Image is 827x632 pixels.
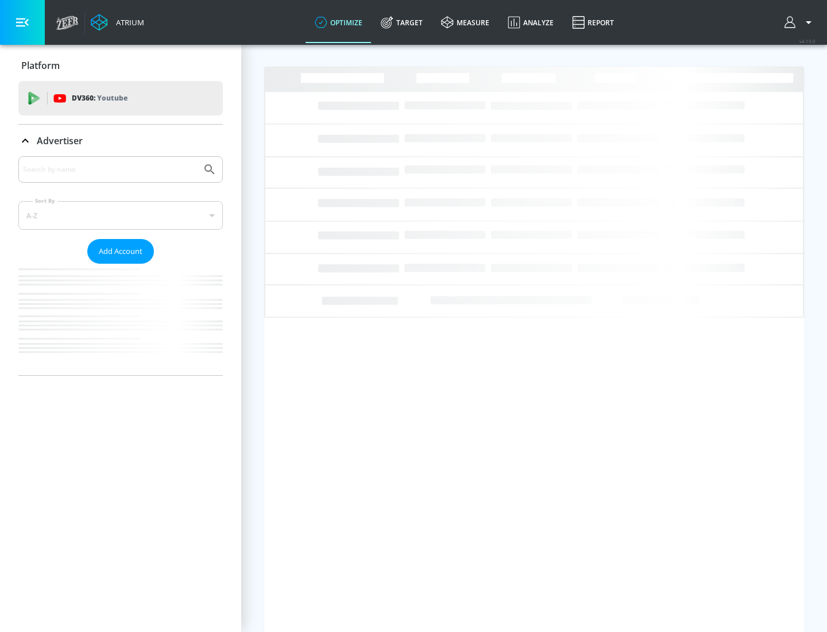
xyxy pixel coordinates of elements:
a: optimize [306,2,372,43]
a: Atrium [91,14,144,31]
a: Target [372,2,432,43]
p: Platform [21,59,60,72]
p: Advertiser [37,134,83,147]
p: DV360: [72,92,127,105]
div: Atrium [111,17,144,28]
a: Report [563,2,623,43]
p: Youtube [97,92,127,104]
div: Advertiser [18,156,223,375]
div: DV360: Youtube [18,81,223,115]
a: measure [432,2,498,43]
label: Sort By [33,197,57,205]
div: A-Z [18,201,223,230]
div: Advertiser [18,125,223,157]
div: Platform [18,49,223,82]
a: Analyze [498,2,563,43]
input: Search by name [23,162,197,177]
nav: list of Advertiser [18,264,223,375]
button: Add Account [87,239,154,264]
span: Add Account [99,245,142,258]
span: v 4.19.0 [799,38,816,44]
